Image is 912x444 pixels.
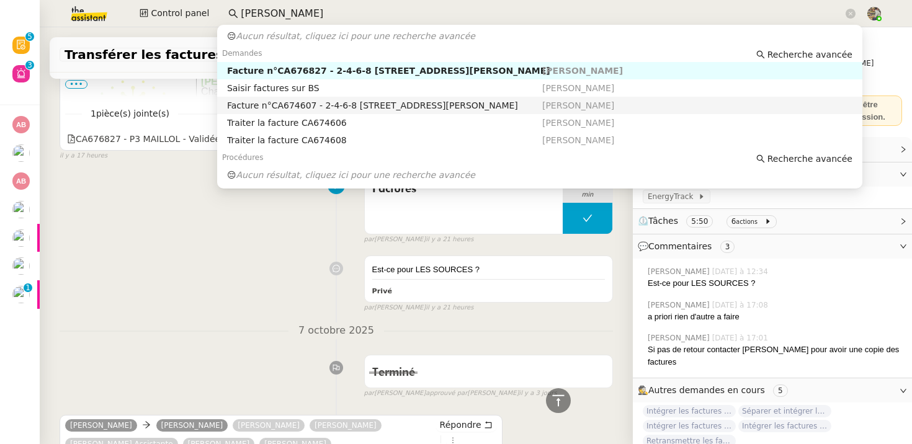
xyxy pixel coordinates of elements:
span: 😔 [227,170,236,180]
span: Recherche avancée [767,153,852,165]
img: svg [12,116,30,133]
span: Autres demandes en cours [648,385,765,395]
div: a priori rien d'autre a faire [648,311,902,323]
span: [DATE] à 12:34 [712,266,771,277]
span: Procédures [222,153,264,162]
div: Chargé d'affaire suivi d'exploitation [201,87,511,97]
nz-tag: 5:50 [686,215,713,228]
span: [PERSON_NAME] [542,100,614,110]
p: 1 [25,283,30,295]
nz-badge-sup: 5 [25,32,34,41]
div: Traiter la facture CA674606 [227,117,542,128]
span: [DATE] à 17:08 [712,300,771,311]
nz-badge-sup: 1 [24,283,32,292]
small: actions [736,218,758,225]
span: [PERSON_NAME] [238,421,300,430]
span: Control panel [151,6,209,20]
span: par [364,388,375,399]
div: Saisir factures sur BS [227,82,542,94]
span: 😔 [227,31,236,41]
span: Terminé [372,367,415,378]
small: [PERSON_NAME] [364,234,474,245]
span: Intégrer les factures sur ENERGYTRACK [738,420,831,432]
span: Intégrer les factures à ENERGYTRACK [643,420,736,432]
a: [PERSON_NAME] [65,420,137,431]
span: Transférer les factures validées [65,48,294,61]
nz-badge-sup: 3 [25,61,34,69]
span: par [364,234,375,245]
div: Facture n°CA674607 - 2-4-6-8 [STREET_ADDRESS][PERSON_NAME] [227,100,542,111]
div: Si pas de retour contacter [PERSON_NAME] pour avoir une copie des factures [648,344,902,368]
span: Commentaires [648,241,712,251]
span: Séparer et intégrer les avoirs à ENERGYTRACK [738,405,831,417]
span: ••• [65,80,87,89]
span: 6 [731,217,736,226]
b: [PERSON_NAME] [201,76,284,87]
div: 🕵️Autres demandes en cours 5 [633,378,912,402]
span: EnergyTrack [648,190,698,203]
div: Est-ce pour LES SOURCES ? [372,264,605,276]
p: 5 [27,32,32,43]
a: [PERSON_NAME] [310,420,382,431]
span: 1 [82,107,178,121]
span: il y a 17 heures [60,151,107,161]
img: users%2FHIWaaSoTa5U8ssS5t403NQMyZZE3%2Favatar%2Fa4be050e-05fa-4f28-bbe7-e7e8e4788720 [12,229,30,247]
nz-tag: 3 [720,241,735,253]
div: CA676827 - P3 MAILLOL - Validée.pdf [67,132,237,146]
p: 3 [27,61,32,72]
span: 💬 [638,241,740,251]
span: [PERSON_NAME] [542,118,614,128]
span: Aucun résultat, cliquez ici pour une recherche avancée [236,170,475,180]
span: Recherche avancée [767,48,852,61]
img: svg [12,172,30,190]
span: [PERSON_NAME] [542,135,614,145]
button: Répondre [436,418,497,432]
img: 388bd129-7e3b-4cb1-84b4-92a3d763e9b7 [867,7,881,20]
small: [PERSON_NAME] [364,303,474,313]
span: Intégrer les factures dans ENERGYTRACK [643,405,736,417]
input: Rechercher [241,6,843,22]
img: users%2FHIWaaSoTa5U8ssS5t403NQMyZZE3%2Favatar%2Fa4be050e-05fa-4f28-bbe7-e7e8e4788720 [12,144,30,162]
nz-tag: 5 [773,384,788,397]
button: Control panel [132,5,217,22]
span: ⏲️ [638,216,782,226]
div: Facture n°CA676827 - 2-4-6-8 [STREET_ADDRESS][PERSON_NAME] [227,65,542,76]
span: Tâches [648,216,678,226]
span: [PERSON_NAME] [648,266,712,277]
img: users%2FHIWaaSoTa5U8ssS5t403NQMyZZE3%2Favatar%2Fa4be050e-05fa-4f28-bbe7-e7e8e4788720 [12,286,30,303]
div: Est-ce pour LES SOURCES ? [648,277,902,290]
span: 🕵️ [638,385,793,395]
span: approuvé par [426,388,467,399]
span: Répondre [440,419,481,431]
span: il y a 21 heures [426,303,473,313]
span: il y a 3 jours [519,388,557,399]
span: 7 octobre 2025 [288,322,384,339]
small: [PERSON_NAME] [PERSON_NAME] [364,388,557,399]
img: users%2FHIWaaSoTa5U8ssS5t403NQMyZZE3%2Favatar%2Fa4be050e-05fa-4f28-bbe7-e7e8e4788720 [12,201,30,218]
span: pièce(s) jointe(s) [96,109,169,118]
div: ⏲️Tâches 5:50 6actions [633,209,912,233]
span: Aucun résultat, cliquez ici pour une recherche avancée [236,31,475,41]
span: [PERSON_NAME] [542,83,614,93]
span: Demandes [222,49,262,58]
span: [DATE] à 17:01 [712,332,771,344]
img: users%2FHIWaaSoTa5U8ssS5t403NQMyZZE3%2Favatar%2Fa4be050e-05fa-4f28-bbe7-e7e8e4788720 [12,257,30,275]
div: Traiter la facture CA674608 [227,135,542,146]
span: par [364,303,375,313]
span: min [563,190,612,200]
span: il y a 21 heures [426,234,473,245]
span: [PERSON_NAME] [648,332,712,344]
b: Privé [372,287,392,295]
span: [PERSON_NAME] [542,66,623,76]
a: [PERSON_NAME] [156,420,228,431]
div: 💬Commentaires 3 [633,234,912,259]
span: [PERSON_NAME] [648,300,712,311]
